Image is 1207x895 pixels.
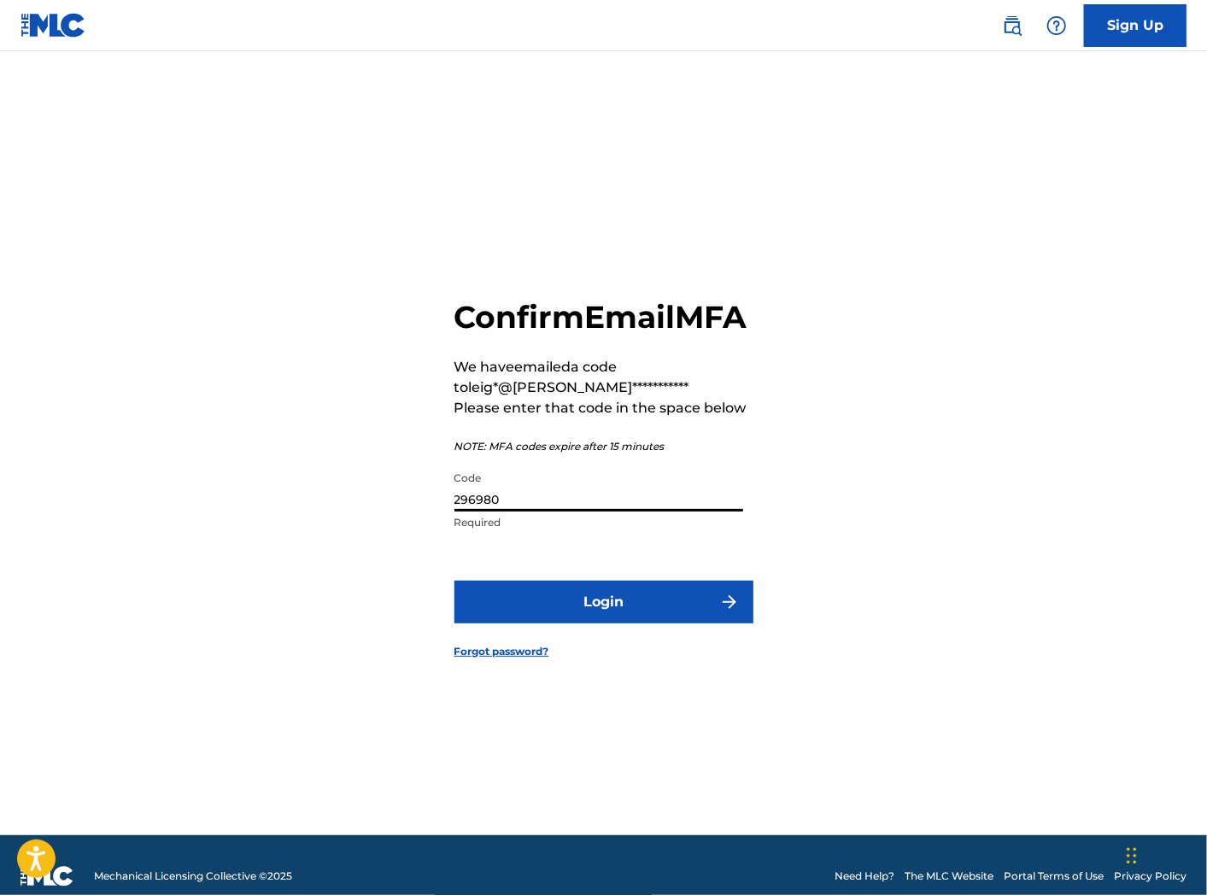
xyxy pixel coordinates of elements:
a: Forgot password? [454,644,549,659]
a: Public Search [995,9,1029,43]
a: Privacy Policy [1114,869,1186,884]
span: Mechanical Licensing Collective © 2025 [94,869,292,884]
img: help [1046,15,1067,36]
iframe: Chat Widget [1122,813,1207,895]
p: Please enter that code in the space below [454,398,753,418]
p: NOTE: MFA codes expire after 15 minutes [454,439,753,454]
a: Sign Up [1084,4,1186,47]
button: Login [454,581,753,623]
div: Help [1040,9,1074,43]
h2: Confirm Email MFA [454,298,753,336]
img: logo [21,866,73,886]
img: MLC Logo [21,13,86,38]
img: f7272a7cc735f4ea7f67.svg [719,592,740,612]
a: The MLC Website [905,869,993,884]
a: Portal Terms of Use [1004,869,1104,884]
p: Required [454,515,743,530]
img: search [1002,15,1022,36]
div: Drag [1127,830,1137,881]
a: Need Help? [835,869,894,884]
